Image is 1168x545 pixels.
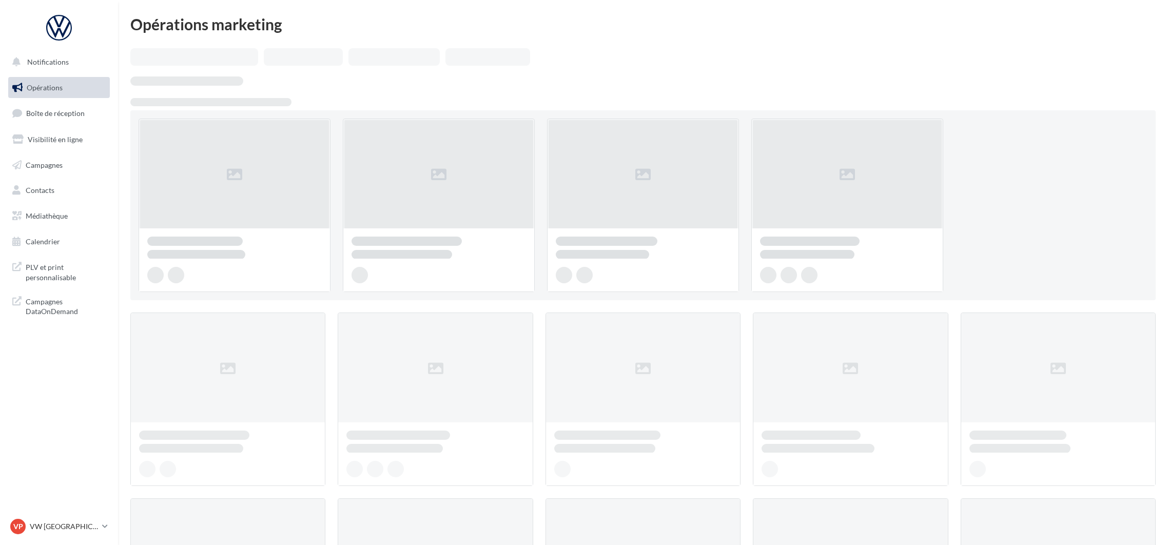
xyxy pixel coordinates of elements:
[6,102,112,124] a: Boîte de réception
[6,77,112,99] a: Opérations
[28,135,83,144] span: Visibilité en ligne
[13,521,23,532] span: VP
[26,260,106,282] span: PLV et print personnalisable
[6,256,112,286] a: PLV et print personnalisable
[6,51,108,73] button: Notifications
[8,517,110,536] a: VP VW [GEOGRAPHIC_DATA] 13
[26,295,106,317] span: Campagnes DataOnDemand
[27,83,63,92] span: Opérations
[26,160,63,169] span: Campagnes
[26,237,60,246] span: Calendrier
[6,205,112,227] a: Médiathèque
[26,109,85,118] span: Boîte de réception
[6,290,112,321] a: Campagnes DataOnDemand
[27,57,69,66] span: Notifications
[6,129,112,150] a: Visibilité en ligne
[6,180,112,201] a: Contacts
[6,231,112,252] a: Calendrier
[26,186,54,194] span: Contacts
[30,521,98,532] p: VW [GEOGRAPHIC_DATA] 13
[130,16,1156,32] div: Opérations marketing
[26,211,68,220] span: Médiathèque
[6,154,112,176] a: Campagnes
